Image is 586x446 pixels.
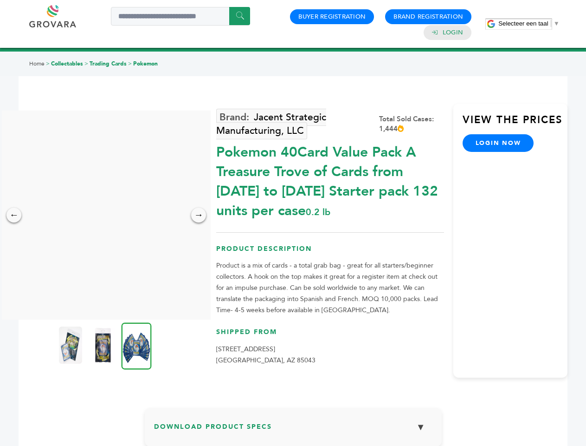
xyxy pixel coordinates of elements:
[59,327,82,364] img: Pokemon 40-Card Value Pack – A Treasure Trove of Cards from 1996 to 2024 - Starter pack! 132 unit...
[551,20,551,27] span: ​
[216,244,444,261] h3: Product Description
[216,260,444,316] p: Product is a mix of cards - a total grab bag - great for all starters/beginner collectors. A hook...
[443,28,463,37] a: Login
[463,113,567,134] h3: View the Prices
[133,60,158,67] a: Pokemon
[216,109,326,139] a: Jacent Strategic Manufacturing, LLC
[216,138,444,221] div: Pokemon 40Card Value Pack A Treasure Trove of Cards from [DATE] to [DATE] Starter pack 132 units ...
[128,60,132,67] span: >
[306,206,330,218] span: 0.2 lb
[498,20,548,27] span: Selecteer een taal
[379,114,444,134] div: Total Sold Cases: 1,444
[122,322,152,369] img: Pokemon 40-Card Value Pack – A Treasure Trove of Cards from 1996 to 2024 - Starter pack! 132 unit...
[90,60,127,67] a: Trading Cards
[91,327,115,364] img: Pokemon 40-Card Value Pack – A Treasure Trove of Cards from 1996 to 2024 - Starter pack! 132 unit...
[111,7,250,26] input: Search a product or brand...
[393,13,463,21] a: Brand Registration
[554,20,560,27] span: ▼
[154,417,432,444] h3: Download Product Specs
[46,60,50,67] span: >
[51,60,83,67] a: Collectables
[298,13,366,21] a: Buyer Registration
[409,417,432,437] button: ▼
[463,134,534,152] a: login now
[216,344,444,366] p: [STREET_ADDRESS] [GEOGRAPHIC_DATA], AZ 85043
[29,60,45,67] a: Home
[191,208,206,223] div: →
[6,208,21,223] div: ←
[498,20,560,27] a: Selecteer een taal​
[216,328,444,344] h3: Shipped From
[84,60,88,67] span: >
